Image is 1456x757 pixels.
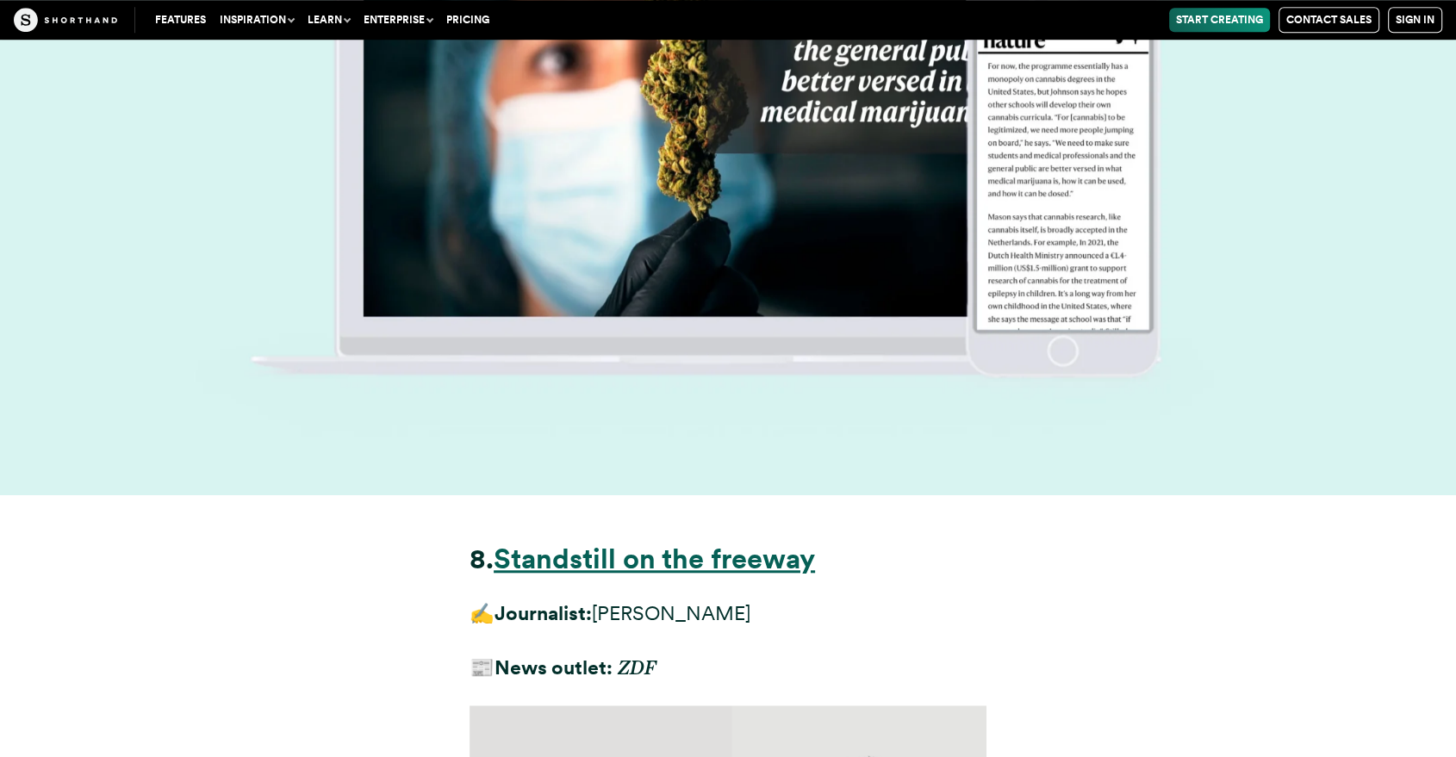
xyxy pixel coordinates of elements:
strong: 8. [470,542,494,575]
a: Pricing [439,8,496,32]
a: Standstill on the freeway [494,542,815,575]
a: Contact Sales [1279,7,1379,33]
a: Sign in [1388,7,1442,33]
img: The Craft [14,8,117,32]
a: Features [148,8,213,32]
p: ✍️ [PERSON_NAME] [470,597,986,630]
button: Learn [301,8,357,32]
a: Start Creating [1169,8,1270,32]
strong: Journalist: [495,601,592,625]
button: Enterprise [357,8,439,32]
p: 📰 [470,651,986,685]
strong: News outlet: [495,655,613,679]
em: ZDF [618,655,656,679]
button: Inspiration [213,8,301,32]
